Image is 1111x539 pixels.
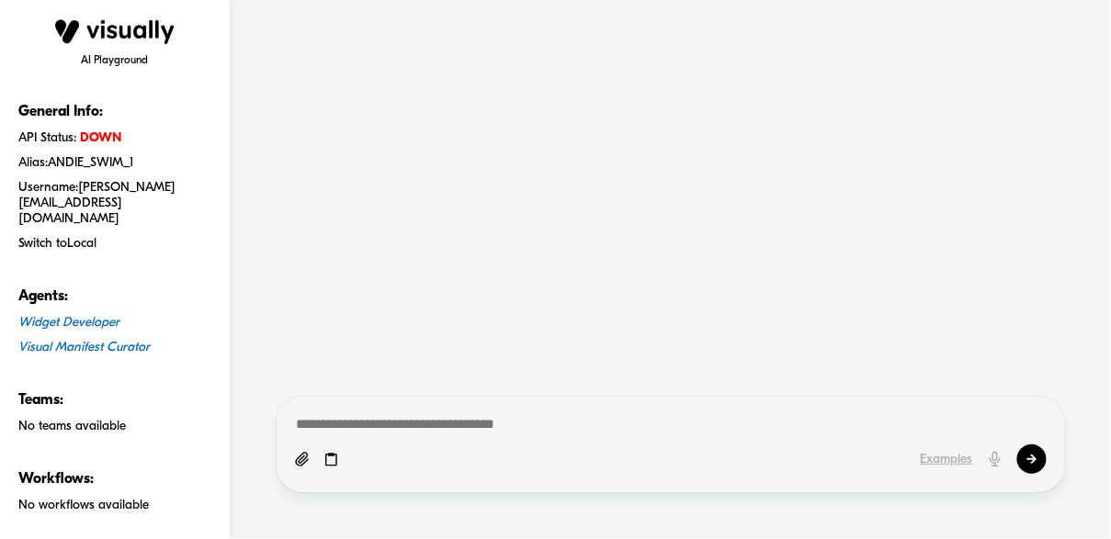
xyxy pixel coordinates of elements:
div: Widget Developer [18,315,211,331]
img: Visually logo [55,18,175,45]
h3: Teams: [18,392,211,410]
span: Username: [PERSON_NAME][EMAIL_ADDRESS][DOMAIN_NAME] [18,180,211,227]
div: Visual Manifest Curator [18,340,211,355]
h3: Agents: [18,288,211,306]
span: API Status: [18,130,211,146]
b: DOWN [80,131,121,145]
div: AI Playground [18,18,211,67]
div: No workflows available [18,498,211,513]
span: Alias: ANDIE_SWIM_1 [18,155,211,171]
h3: Workflows: [18,471,211,488]
div: No teams available [18,419,211,434]
div: Switch to Local [18,236,211,252]
h3: General Info: [18,104,211,121]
